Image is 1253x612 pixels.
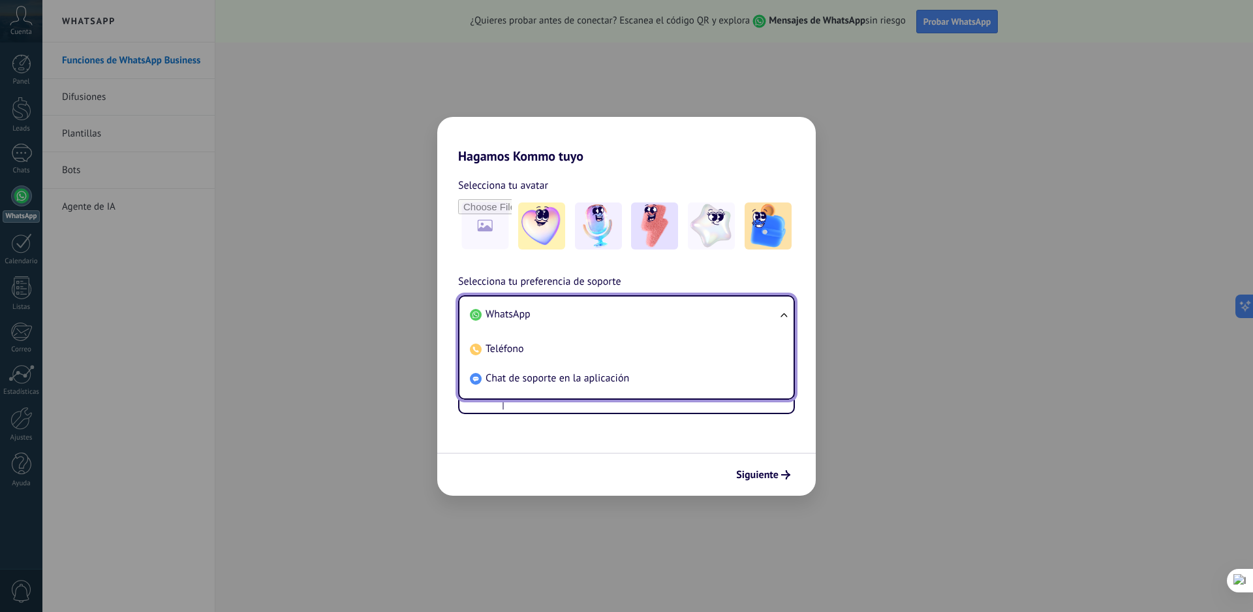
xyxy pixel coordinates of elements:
img: -3.jpeg [631,202,678,250]
span: WhatsApp [486,308,531,321]
span: Siguiente [736,470,779,479]
h2: Hagamos Kommo tuyo [437,117,816,164]
span: Chat de soporte en la aplicación [486,372,629,385]
img: -2.jpeg [575,202,622,250]
button: Siguiente [730,464,796,486]
span: Selecciona tu avatar [458,177,548,194]
span: Teléfono [486,342,524,355]
img: -4.jpeg [688,202,735,250]
span: Selecciona tu preferencia de soporte [458,274,621,291]
img: -5.jpeg [745,202,792,250]
img: -1.jpeg [518,202,565,250]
